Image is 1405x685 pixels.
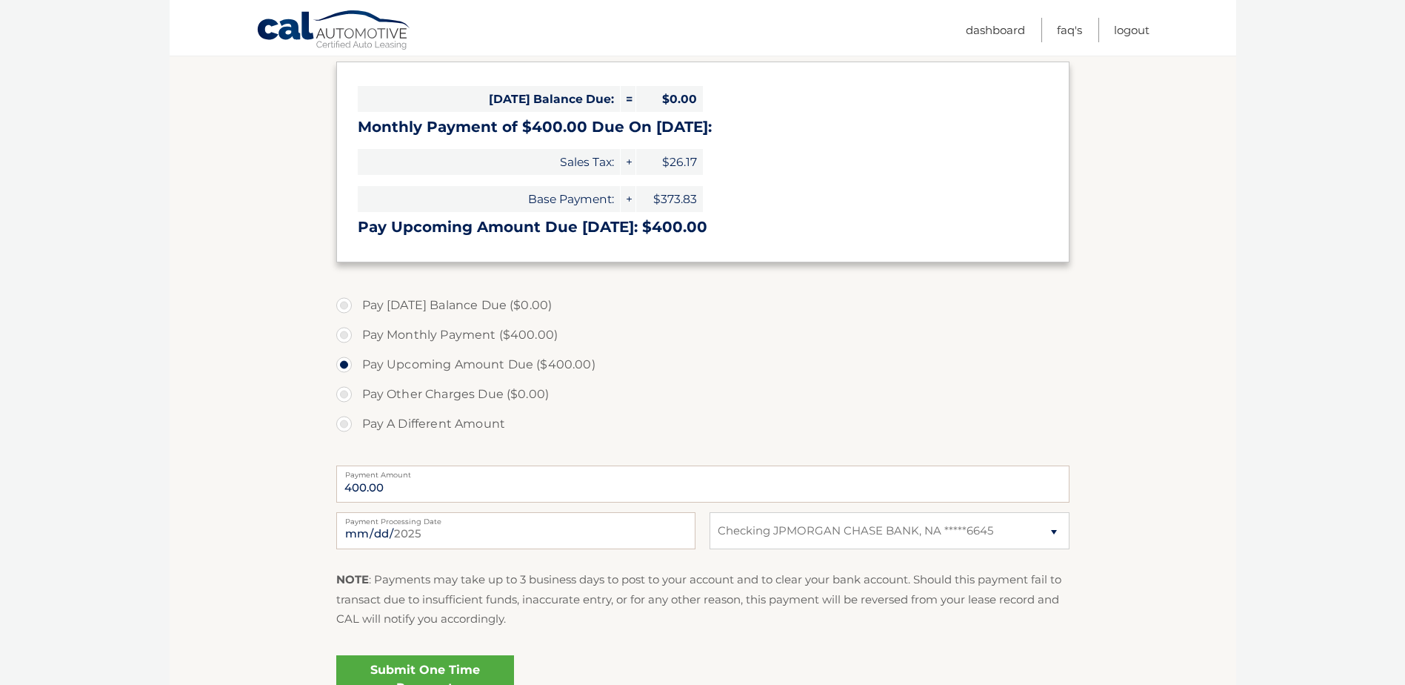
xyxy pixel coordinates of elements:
span: $373.83 [636,186,703,212]
span: $26.17 [636,149,703,175]
a: Dashboard [966,18,1025,42]
label: Pay A Different Amount [336,409,1069,439]
h3: Monthly Payment of $400.00 Due On [DATE]: [358,118,1048,136]
p: : Payments may take up to 3 business days to post to your account and to clear your bank account.... [336,570,1069,629]
a: FAQ's [1057,18,1082,42]
input: Payment Amount [336,466,1069,503]
input: Payment Date [336,512,695,549]
a: Cal Automotive [256,10,412,53]
label: Pay Other Charges Due ($0.00) [336,380,1069,409]
h3: Pay Upcoming Amount Due [DATE]: $400.00 [358,218,1048,236]
label: Pay Upcoming Amount Due ($400.00) [336,350,1069,380]
span: = [621,86,635,112]
label: Pay [DATE] Balance Due ($0.00) [336,291,1069,320]
label: Pay Monthly Payment ($400.00) [336,320,1069,350]
span: [DATE] Balance Due: [358,86,620,112]
span: Base Payment: [358,186,620,212]
label: Payment Amount [336,466,1069,477]
span: $0.00 [636,86,703,112]
label: Payment Processing Date [336,512,695,524]
span: + [621,149,635,175]
strong: NOTE [336,572,369,586]
a: Logout [1114,18,1149,42]
span: Sales Tax: [358,149,620,175]
span: + [621,186,635,212]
